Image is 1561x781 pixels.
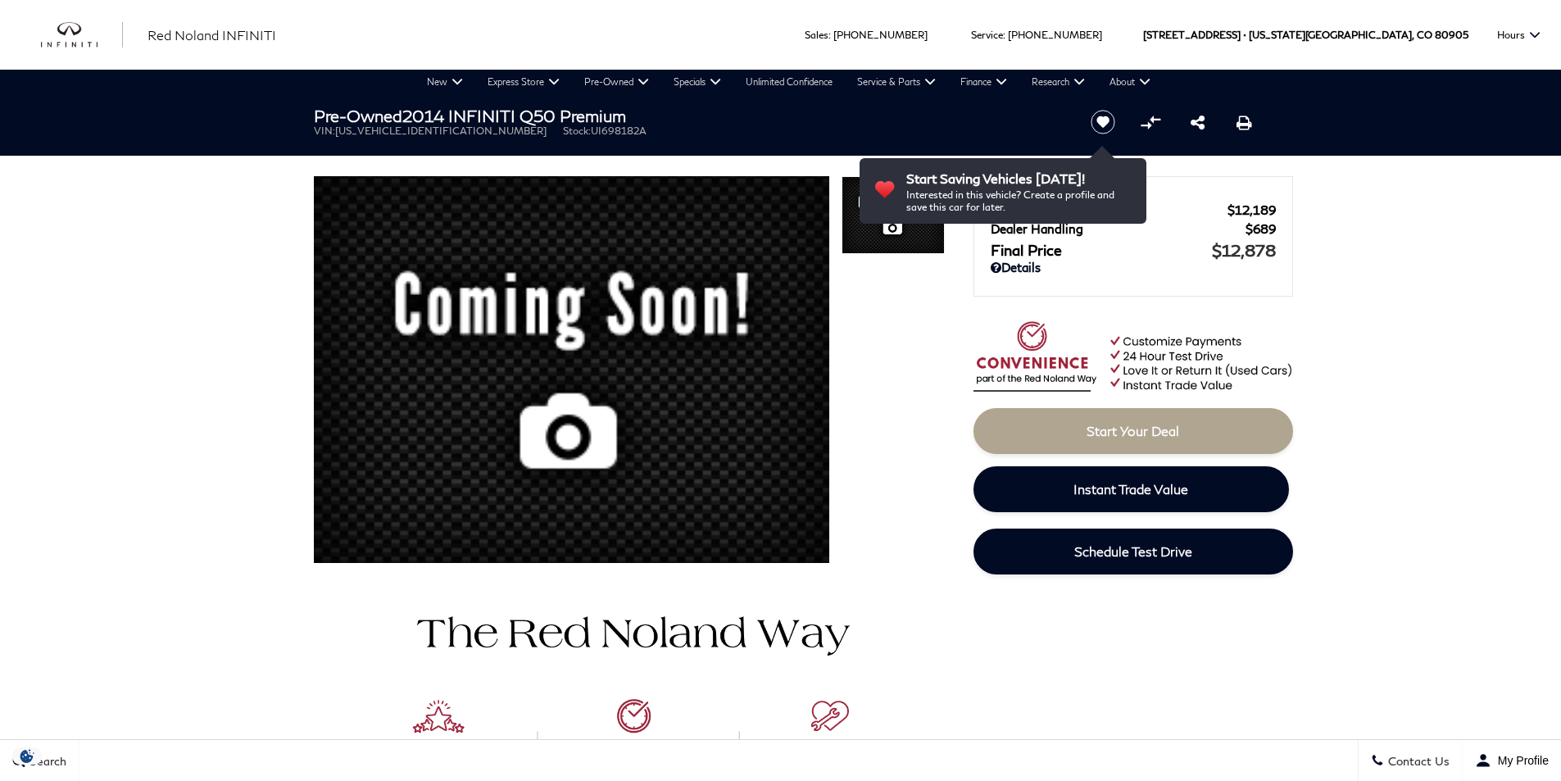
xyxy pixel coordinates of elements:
[1073,481,1188,497] span: Instant Trade Value
[991,260,1276,275] a: Details
[314,106,402,125] strong: Pre-Owned
[147,25,276,45] a: Red Noland INFINITI
[991,241,1212,259] span: Final Price
[1008,29,1102,41] a: [PHONE_NUMBER]
[335,125,547,137] span: [US_VEHICLE_IDENTIFICATION_NUMBER]
[1143,29,1468,41] a: [STREET_ADDRESS] • [US_STATE][GEOGRAPHIC_DATA], CO 80905
[591,125,647,137] span: UI698182A
[1237,112,1252,132] a: Print this Pre-Owned 2014 INFINITI Q50 Premium
[805,29,828,41] span: Sales
[25,754,66,768] span: Search
[845,70,948,94] a: Service & Parts
[1384,754,1450,768] span: Contact Us
[147,27,276,43] span: Red Noland INFINITI
[415,70,475,94] a: New
[8,747,46,765] img: Opt-Out Icon
[41,22,123,48] a: infiniti
[948,70,1019,94] a: Finance
[991,221,1246,236] span: Dealer Handling
[1246,221,1276,236] span: $689
[563,125,591,137] span: Stock:
[572,70,661,94] a: Pre-Owned
[1227,202,1276,217] span: $12,189
[1491,754,1549,767] span: My Profile
[991,240,1276,260] a: Final Price $12,878
[661,70,733,94] a: Specials
[1085,109,1121,135] button: Save vehicle
[842,176,945,256] img: Used 2014 Chestnut Bronze INFINITI Premium image 1
[415,70,1163,94] nav: Main Navigation
[833,29,928,41] a: [PHONE_NUMBER]
[1074,543,1192,559] span: Schedule Test Drive
[1138,110,1163,134] button: Compare vehicle
[1212,240,1276,260] span: $12,878
[41,22,123,48] img: INFINITI
[973,529,1293,574] a: Schedule Test Drive
[973,408,1293,454] a: Start Your Deal
[973,466,1289,512] a: Instant Trade Value
[1463,740,1561,781] button: Open user profile menu
[733,70,845,94] a: Unlimited Confidence
[1019,70,1097,94] a: Research
[8,747,46,765] section: Click to Open Cookie Consent Modal
[314,107,1064,125] h1: 2014 INFINITI Q50 Premium
[1191,112,1205,132] a: Share this Pre-Owned 2014 INFINITI Q50 Premium
[1003,29,1005,41] span: :
[991,202,1276,217] a: Red Noland Price $12,189
[314,176,829,574] img: Used 2014 Chestnut Bronze INFINITI Premium image 1
[971,29,1003,41] span: Service
[991,221,1276,236] a: Dealer Handling $689
[314,125,335,137] span: VIN:
[828,29,831,41] span: :
[475,70,572,94] a: Express Store
[991,202,1227,217] span: Red Noland Price
[1087,423,1179,438] span: Start Your Deal
[1097,70,1163,94] a: About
